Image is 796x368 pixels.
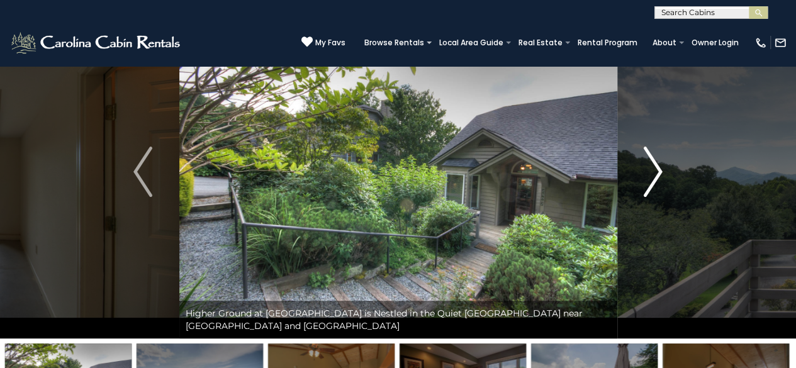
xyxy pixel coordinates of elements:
[9,30,184,55] img: White-1-2.png
[301,36,345,49] a: My Favs
[358,34,430,52] a: Browse Rentals
[644,147,663,197] img: arrow
[107,5,179,338] button: Previous
[133,147,152,197] img: arrow
[315,37,345,48] span: My Favs
[512,34,569,52] a: Real Estate
[179,301,617,338] div: Higher Ground at [GEOGRAPHIC_DATA] is Nestled in the Quiet [GEOGRAPHIC_DATA] near [GEOGRAPHIC_DAT...
[774,36,787,49] img: mail-regular-white.png
[754,36,767,49] img: phone-regular-white.png
[571,34,644,52] a: Rental Program
[685,34,745,52] a: Owner Login
[433,34,510,52] a: Local Area Guide
[617,5,689,338] button: Next
[646,34,683,52] a: About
